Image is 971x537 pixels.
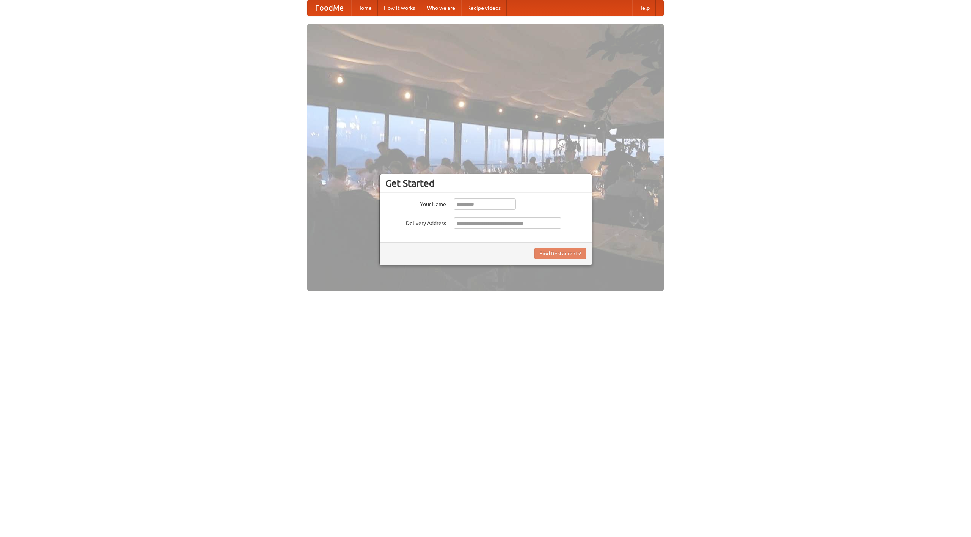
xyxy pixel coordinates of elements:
a: Recipe videos [461,0,507,16]
a: FoodMe [308,0,351,16]
button: Find Restaurants! [534,248,586,259]
a: Home [351,0,378,16]
a: How it works [378,0,421,16]
label: Your Name [385,198,446,208]
h3: Get Started [385,178,586,189]
a: Who we are [421,0,461,16]
label: Delivery Address [385,217,446,227]
a: Help [632,0,656,16]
